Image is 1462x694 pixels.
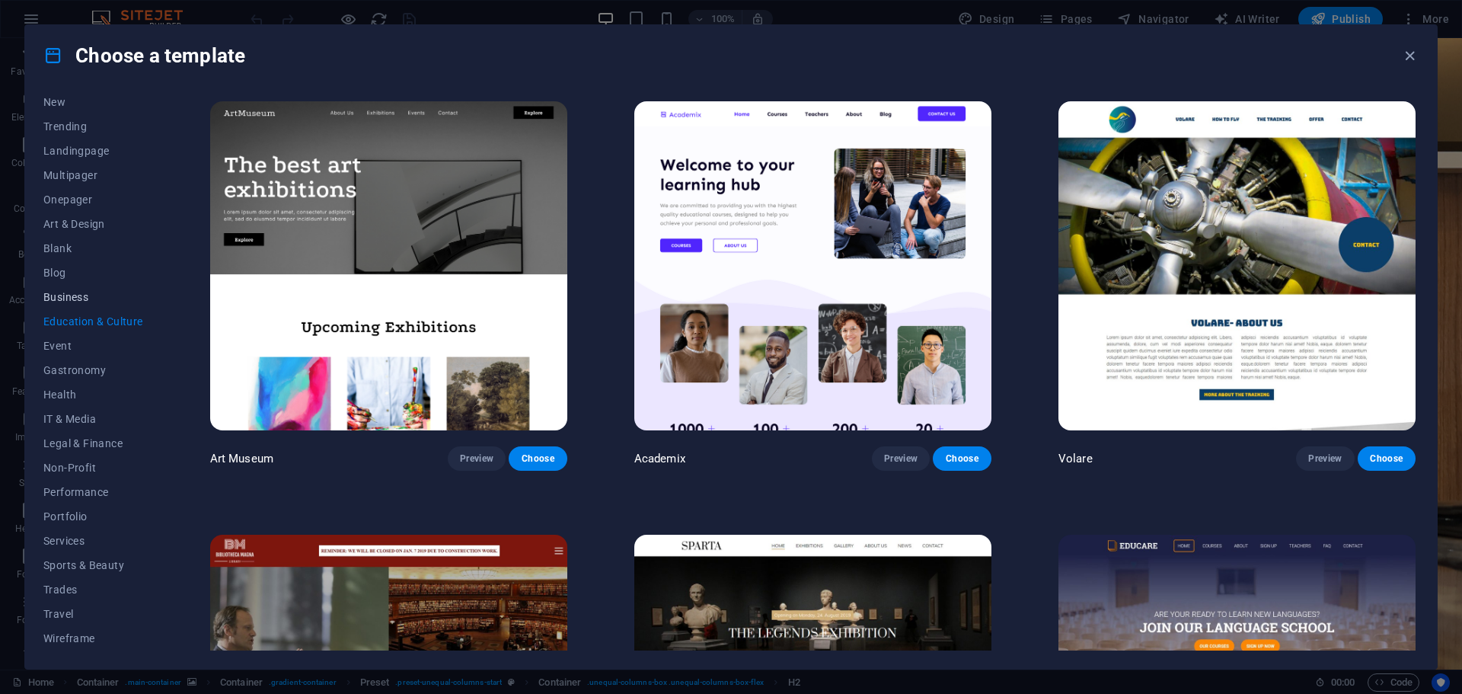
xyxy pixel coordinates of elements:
button: Onepager [43,187,143,212]
h4: Choose a template [43,43,245,68]
span: Performance [43,486,143,498]
span: Wireframe [43,632,143,644]
img: Volare [1058,101,1416,430]
button: Preview [1296,446,1354,471]
p: Volare [1058,451,1093,466]
button: Art & Design [43,212,143,236]
span: Blank [43,242,143,254]
span: Multipager [43,169,143,181]
button: New [43,90,143,114]
span: Education & Culture [43,315,143,328]
img: Academix [634,101,991,430]
button: Landingpage [43,139,143,163]
span: Trades [43,584,143,596]
span: Event [43,340,143,352]
button: Services [43,529,143,553]
span: Sports & Beauty [43,559,143,571]
button: Choose [1358,446,1416,471]
button: Health [43,382,143,407]
p: Academix [634,451,685,466]
img: Art Museum [210,101,567,430]
span: Legal & Finance [43,437,143,449]
button: Choose [933,446,991,471]
span: Services [43,535,143,547]
button: Choose [509,446,567,471]
button: Trending [43,114,143,139]
button: Blank [43,236,143,261]
button: Education & Culture [43,309,143,334]
span: Travel [43,608,143,620]
span: New [43,96,143,108]
span: Preview [884,453,918,465]
button: Trades [43,577,143,602]
button: Business [43,285,143,309]
span: IT & Media [43,413,143,425]
button: Preview [448,446,506,471]
p: Art Museum [210,451,273,466]
button: Wireframe [43,626,143,651]
button: Gastronomy [43,358,143,382]
span: Gastronomy [43,364,143,376]
button: Preview [872,446,930,471]
span: Business [43,291,143,303]
button: Travel [43,602,143,626]
span: Portfolio [43,510,143,523]
span: Health [43,389,143,401]
span: Art & Design [43,218,143,230]
span: Choose [1370,453,1403,465]
button: Non-Profit [43,456,143,480]
button: Multipager [43,163,143,187]
span: Trending [43,120,143,133]
span: Landingpage [43,145,143,157]
span: Choose [521,453,554,465]
button: Legal & Finance [43,431,143,456]
button: Event [43,334,143,358]
button: Portfolio [43,504,143,529]
button: IT & Media [43,407,143,431]
span: Onepager [43,193,143,206]
span: Non-Profit [43,462,143,474]
button: Blog [43,261,143,285]
span: Blog [43,267,143,279]
button: Performance [43,480,143,504]
span: Preview [460,453,493,465]
span: Preview [1308,453,1342,465]
span: Choose [945,453,978,465]
button: Sports & Beauty [43,553,143,577]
